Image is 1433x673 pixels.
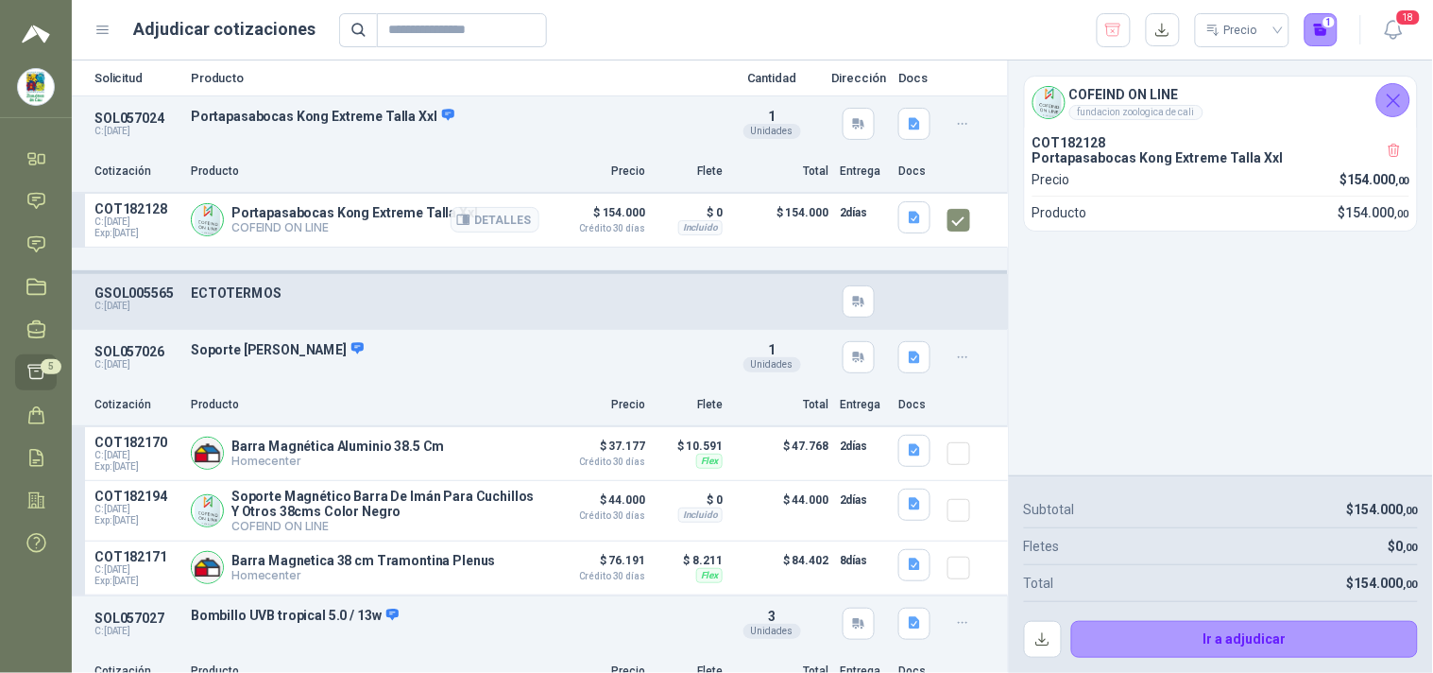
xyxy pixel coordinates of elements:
[1069,105,1203,120] div: fundacion zoologica de cali
[231,205,478,220] p: Portapasabocas Kong Extreme Talla Xxl
[94,504,179,515] span: C: [DATE]
[191,608,713,625] p: Bombillo UVB tropical 5.0 / 13w
[1389,536,1418,557] p: $
[551,201,645,233] p: $ 154.000
[94,201,179,216] p: COT182128
[725,72,819,84] p: Cantidad
[1395,175,1409,187] span: ,00
[1069,84,1203,105] h4: COFEIND ON LINE
[1404,542,1418,554] span: ,00
[94,216,179,228] span: C: [DATE]
[191,163,539,181] p: Producto
[551,457,645,467] span: Crédito 30 días
[94,344,179,359] p: SOL057026
[94,435,179,450] p: COT182170
[830,72,887,84] p: Dirección
[94,564,179,576] span: C: [DATE]
[551,572,645,581] span: Crédito 30 días
[1395,9,1422,26] span: 18
[231,568,496,582] p: Homecenter
[231,454,445,468] p: Homecenter
[1032,150,1409,165] p: Portapasabocas Kong Extreme Talla Xxl
[18,69,54,105] img: Company Logo
[1305,13,1339,47] button: 1
[840,435,887,457] p: 2 días
[192,204,223,235] img: Company Logo
[1033,87,1065,118] img: Company Logo
[1024,536,1060,557] p: Fletes
[231,220,478,234] p: COFEIND ON LINE
[657,163,723,181] p: Flete
[734,435,828,473] p: $ 47.768
[696,568,723,583] div: Flex
[840,549,887,572] p: 8 días
[191,396,539,414] p: Producto
[743,357,801,372] div: Unidades
[231,489,539,519] p: Soporte Magnético Barra De Imán Para Cuchillos Y Otros 38cms Color Negro
[657,489,723,511] p: $ 0
[94,549,179,564] p: COT182171
[551,435,645,467] p: $ 37.177
[1376,13,1410,47] button: 18
[94,163,179,181] p: Cotización
[231,519,539,533] p: COFEIND ON LINE
[191,108,713,125] p: Portapasabocas Kong Extreme Talla Xxl
[191,341,713,358] p: Soporte [PERSON_NAME]
[1404,505,1418,517] span: ,00
[1376,83,1410,117] button: Cerrar
[94,396,179,414] p: Cotización
[94,301,179,312] p: C: [DATE]
[1206,16,1261,44] div: Precio
[743,124,801,139] div: Unidades
[734,201,828,239] p: $ 154.000
[840,201,887,224] p: 2 días
[678,508,723,523] div: Incluido
[768,342,776,357] span: 1
[734,163,828,181] p: Total
[734,396,828,414] p: Total
[191,72,713,84] p: Producto
[94,359,179,371] p: C: [DATE]
[94,126,179,137] p: C: [DATE]
[22,23,50,45] img: Logo peakr
[192,495,223,526] img: Company Logo
[1032,202,1087,223] p: Producto
[734,549,828,587] p: $ 84.402
[898,163,936,181] p: Docs
[696,454,723,469] div: Flex
[840,489,887,511] p: 2 días
[192,438,223,469] img: Company Logo
[1346,205,1409,220] span: 154.000
[657,549,723,572] p: $ 8.211
[734,489,828,533] p: $ 44.000
[1340,169,1410,190] p: $
[94,576,179,587] span: Exp: [DATE]
[94,626,179,637] p: C: [DATE]
[1032,169,1070,190] p: Precio
[1032,135,1409,150] p: COT182128
[1355,576,1418,591] span: 154.000
[551,163,645,181] p: Precio
[451,207,539,233] button: Detalles
[768,609,776,624] span: 3
[678,220,723,235] div: Incluido
[551,549,645,581] p: $ 76.191
[231,553,496,568] p: Barra Magnetica 38 cm Tramontina Plenus
[1025,77,1417,128] div: Company LogoCOFEIND ON LINEfundacion zoologica de cali
[94,450,179,461] span: C: [DATE]
[1339,202,1409,223] p: $
[1024,573,1054,594] p: Total
[94,489,179,504] p: COT182194
[1395,208,1409,220] span: ,00
[657,396,723,414] p: Flete
[94,611,179,626] p: SOL057027
[134,16,316,43] h1: Adjudicar cotizaciones
[840,396,887,414] p: Entrega
[1355,502,1418,517] span: 154.000
[1347,172,1409,187] span: 154.000
[840,163,887,181] p: Entrega
[743,624,801,639] div: Unidades
[1024,499,1075,520] p: Subtotal
[94,461,179,473] span: Exp: [DATE]
[94,228,179,239] span: Exp: [DATE]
